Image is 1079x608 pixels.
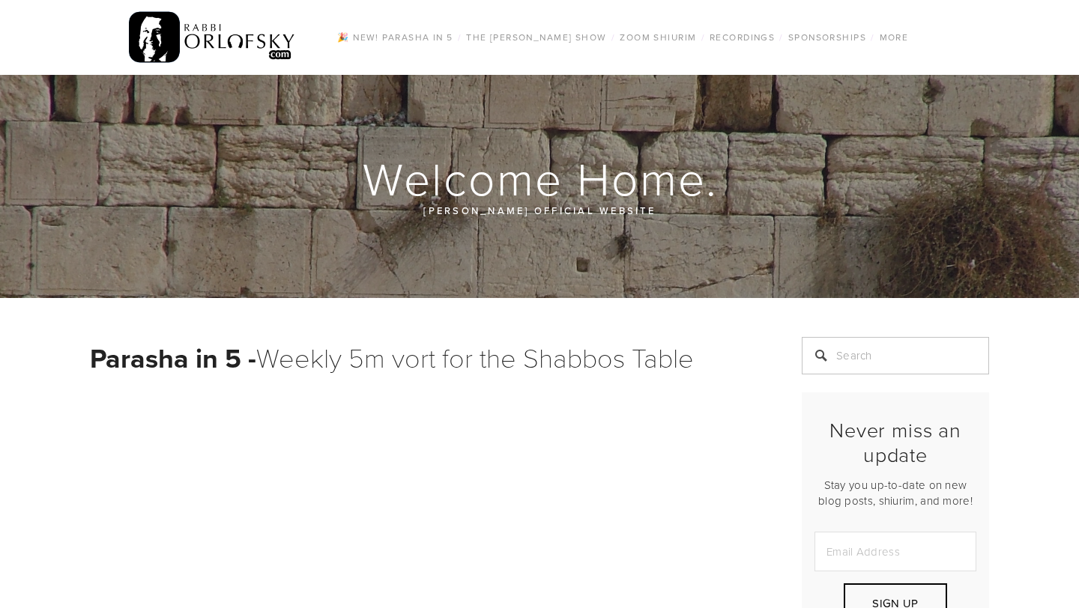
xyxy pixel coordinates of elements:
[701,31,705,43] span: /
[705,28,779,47] a: Recordings
[90,338,256,377] strong: Parasha in 5 -
[611,31,615,43] span: /
[90,337,764,378] h1: Weekly 5m vort for the Shabbos Table
[871,31,874,43] span: /
[129,8,296,67] img: RabbiOrlofsky.com
[814,418,976,466] h2: Never miss an update
[784,28,871,47] a: Sponsorships
[462,28,611,47] a: The [PERSON_NAME] Show
[779,31,783,43] span: /
[814,532,976,571] input: Email Address
[814,477,976,508] p: Stay you up-to-date on new blog posts, shiurim, and more!
[875,28,913,47] a: More
[802,337,989,374] input: Search
[180,202,899,219] p: [PERSON_NAME] official website
[458,31,462,43] span: /
[90,154,991,202] h1: Welcome Home.
[615,28,701,47] a: Zoom Shiurim
[333,28,457,47] a: 🎉 NEW! Parasha in 5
